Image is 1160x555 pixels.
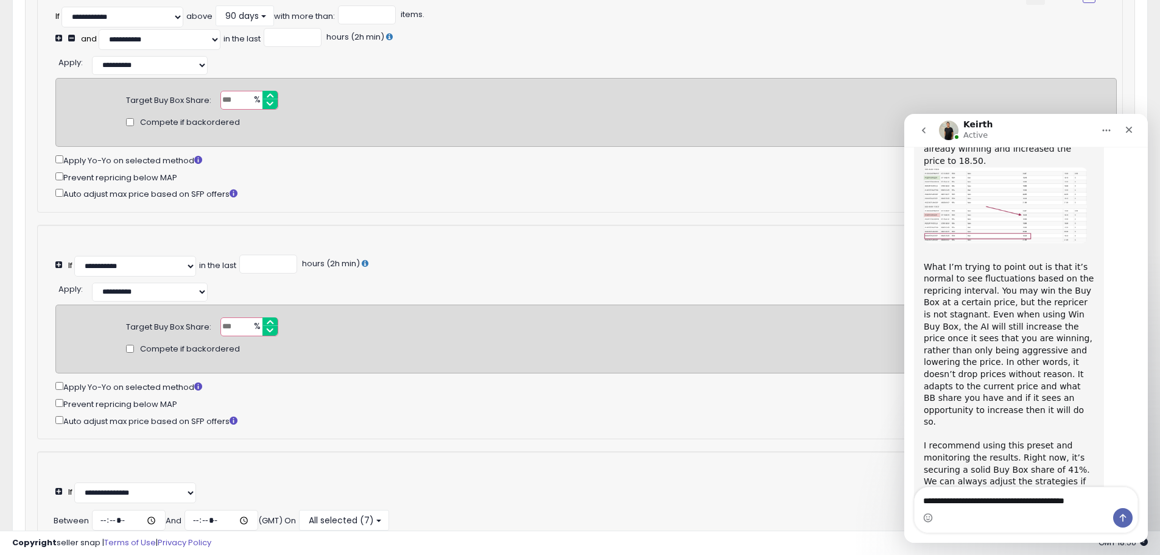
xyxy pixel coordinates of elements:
[307,514,374,526] span: All selected (7)
[12,537,211,549] div: seller snap | |
[158,537,211,548] a: Privacy Policy
[223,10,259,22] span: 90 days
[904,114,1148,543] iframe: Intercom live chat
[58,57,81,68] span: Apply
[247,318,266,336] span: %
[55,153,1117,167] div: Apply Yo-Yo on selected method
[19,135,190,422] div: What I’m trying to point out is that it’s normal to see fluctuations based on the repricing inter...
[199,260,236,272] div: in the last
[10,373,233,394] textarea: Message…
[12,537,57,548] strong: Copyright
[186,11,213,23] div: above
[55,397,1117,411] div: Prevent repricing below MAP
[209,394,228,414] button: Send a message…
[325,31,384,43] span: hours (2h min)
[104,537,156,548] a: Terms of Use
[216,5,274,26] button: 90 days
[247,91,266,110] span: %
[399,9,424,20] span: items.
[258,515,296,527] div: (GMT) On
[126,317,211,333] div: Target Buy Box Share:
[140,344,240,355] span: Compete if backordered
[58,283,81,295] span: Apply
[55,186,1117,200] div: Auto adjust max price based on SFP offers
[55,414,1117,428] div: Auto adjust max price based on SFP offers
[19,399,29,409] button: Emoji picker
[55,380,1117,394] div: Apply Yo-Yo on selected method
[126,91,211,107] div: Target Buy Box Share:
[58,280,83,295] div: :
[223,34,261,45] div: in the last
[299,510,389,531] button: All selected (7)
[300,258,360,269] span: hours (2h min)
[166,515,181,527] div: And
[55,170,1117,184] div: Prevent repricing below MAP
[274,11,335,23] div: with more than:
[58,53,83,69] div: :
[54,515,89,527] div: Between
[140,117,240,129] span: Compete if backordered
